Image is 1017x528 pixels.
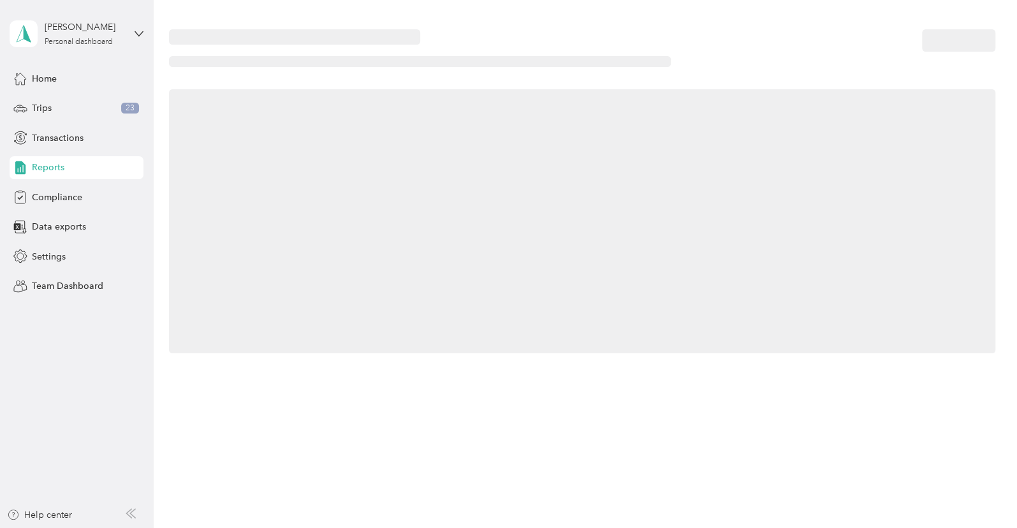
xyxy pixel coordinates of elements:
span: Transactions [32,131,84,145]
span: Trips [32,101,52,115]
span: Reports [32,161,64,174]
div: [PERSON_NAME] [45,20,124,34]
iframe: Everlance-gr Chat Button Frame [946,457,1017,528]
span: Home [32,72,57,85]
div: Personal dashboard [45,38,113,46]
span: Compliance [32,191,82,204]
button: Help center [7,508,72,522]
span: Team Dashboard [32,279,103,293]
span: 23 [121,103,139,114]
span: Data exports [32,220,86,233]
span: Settings [32,250,66,263]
